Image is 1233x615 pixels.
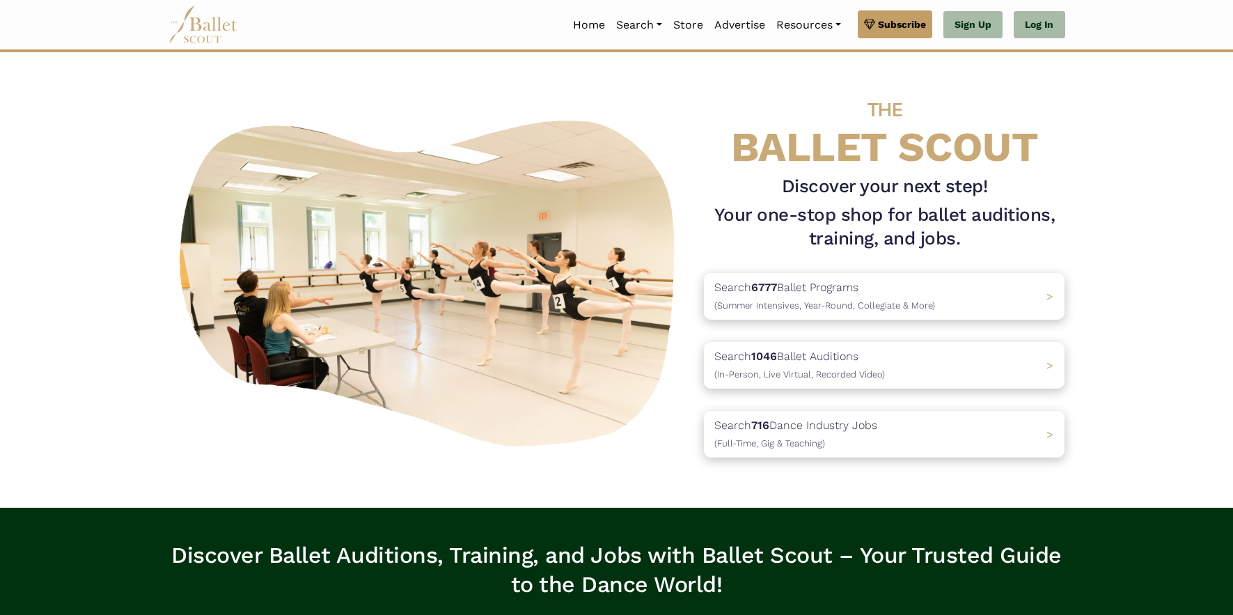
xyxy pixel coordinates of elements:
[751,281,777,294] b: 6777
[1046,359,1053,372] span: >
[714,369,885,380] span: (In-Person, Live Virtual, Recorded Video)
[714,348,885,383] p: Search Ballet Auditions
[1014,11,1065,39] a: Log In
[714,438,825,449] span: (Full-Time, Gig & Teaching)
[878,17,926,32] span: Subscribe
[668,10,709,40] a: Store
[1046,428,1053,441] span: >
[704,342,1065,389] a: Search1046Ballet Auditions(In-Person, Live Virtual, Recorded Video) >
[709,10,771,40] a: Advertise
[168,541,1065,599] h3: Discover Ballet Auditions, Training, and Jobs with Ballet Scout – Your Trusted Guide to the Dance...
[867,98,902,121] span: THE
[704,175,1065,198] h3: Discover your next step!
[864,17,875,32] img: gem.svg
[714,417,877,452] p: Search Dance Industry Jobs
[168,105,693,456] img: A group of ballerinas talking to each other in a ballet studio
[943,11,1003,39] a: Sign Up
[714,300,935,311] span: (Summer Intensives, Year-Round, Collegiate & More)
[771,10,847,40] a: Resources
[858,10,932,38] a: Subscribe
[704,203,1065,251] h1: Your one-stop shop for ballet auditions, training, and jobs.
[704,80,1065,169] h4: BALLET SCOUT
[611,10,668,40] a: Search
[704,411,1065,458] a: Search716Dance Industry Jobs(Full-Time, Gig & Teaching) >
[1046,290,1053,303] span: >
[751,350,777,363] b: 1046
[704,273,1065,320] a: Search6777Ballet Programs(Summer Intensives, Year-Round, Collegiate & More)>
[714,279,935,314] p: Search Ballet Programs
[751,419,769,432] b: 716
[567,10,611,40] a: Home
